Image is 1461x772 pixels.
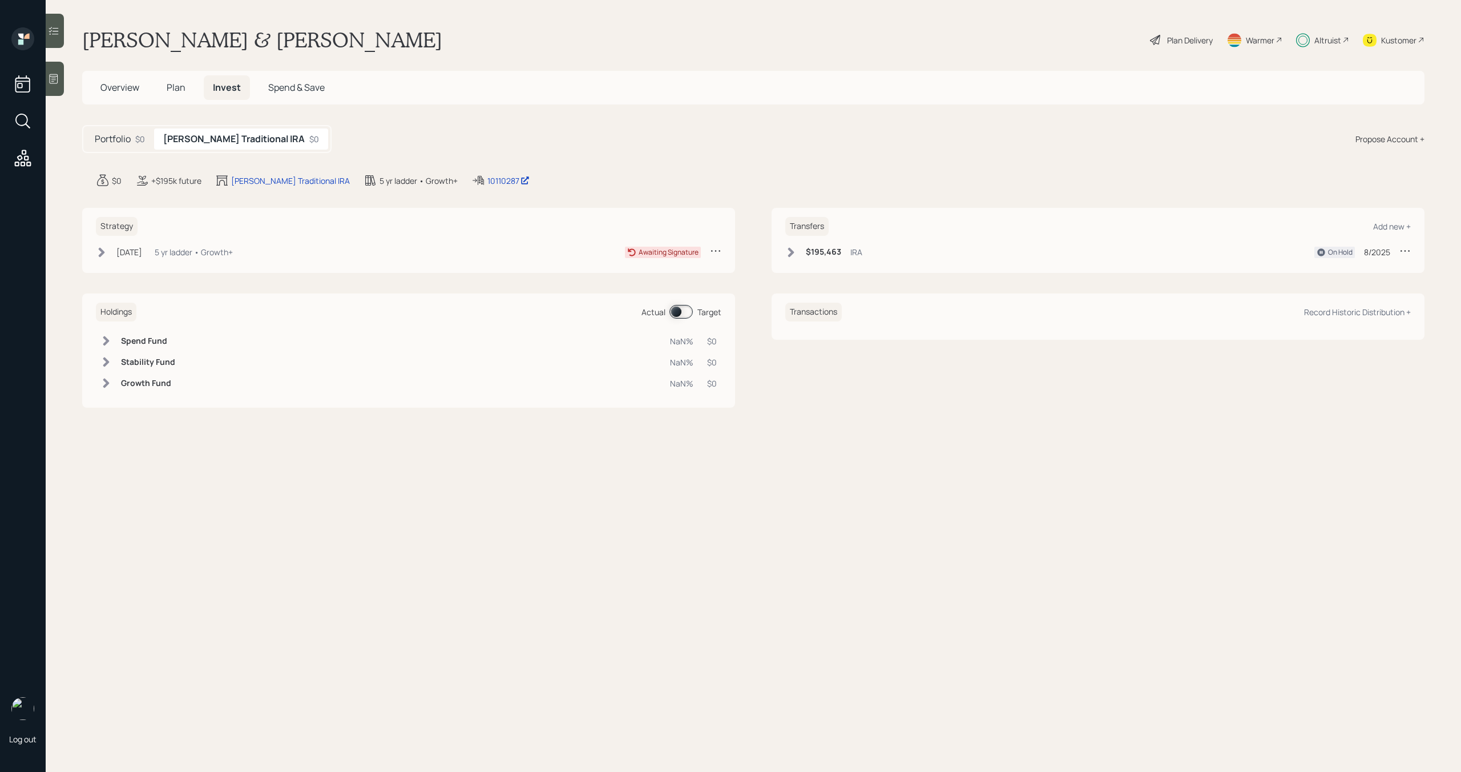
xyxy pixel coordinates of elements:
[121,357,175,367] h6: Stability Fund
[1364,246,1390,258] div: 8/2025
[1381,34,1416,46] div: Kustomer
[163,134,305,144] h5: [PERSON_NAME] Traditional IRA
[707,377,717,389] div: $0
[100,81,139,94] span: Overview
[121,379,175,388] h6: Growth Fund
[1328,247,1353,258] div: On Hold
[95,134,131,144] h5: Portfolio
[707,356,717,368] div: $0
[639,247,699,258] div: Awaiting Signature
[151,175,201,187] div: +$195k future
[135,133,145,145] div: $0
[785,217,829,236] h6: Transfers
[121,336,175,346] h6: Spend Fund
[1373,221,1411,232] div: Add new +
[806,247,841,257] h6: $195,463
[380,175,458,187] div: 5 yr ladder • Growth+
[155,246,233,258] div: 5 yr ladder • Growth+
[697,306,721,318] div: Target
[487,175,530,187] div: 10110287
[1167,34,1213,46] div: Plan Delivery
[707,335,717,347] div: $0
[116,246,142,258] div: [DATE]
[850,246,862,258] div: IRA
[213,81,241,94] span: Invest
[1304,307,1411,317] div: Record Historic Distribution +
[641,306,665,318] div: Actual
[670,377,693,389] div: NaN%
[1355,133,1424,145] div: Propose Account +
[167,81,185,94] span: Plan
[268,81,325,94] span: Spend & Save
[670,335,693,347] div: NaN%
[309,133,319,145] div: $0
[96,303,136,321] h6: Holdings
[670,356,693,368] div: NaN%
[1246,34,1274,46] div: Warmer
[785,303,842,321] h6: Transactions
[112,175,122,187] div: $0
[9,734,37,745] div: Log out
[1314,34,1341,46] div: Altruist
[82,27,442,53] h1: [PERSON_NAME] & [PERSON_NAME]
[11,697,34,720] img: michael-russo-headshot.png
[96,217,138,236] h6: Strategy
[231,175,350,187] div: [PERSON_NAME] Traditional IRA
